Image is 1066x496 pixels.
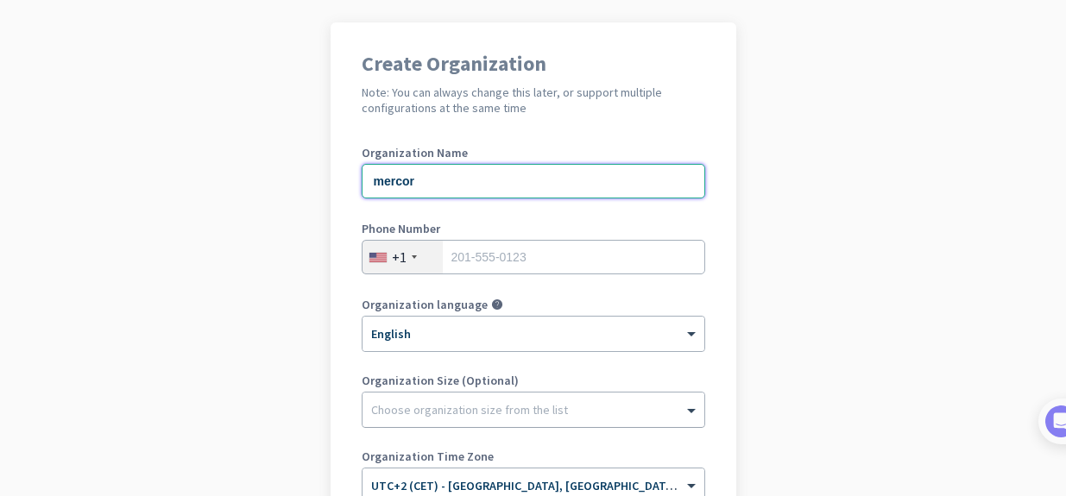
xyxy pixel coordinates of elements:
input: 201-555-0123 [362,240,705,274]
h1: Create Organization [362,53,705,74]
h2: Note: You can always change this later, or support multiple configurations at the same time [362,85,705,116]
label: Organization Time Zone [362,450,705,462]
i: help [491,298,503,311]
div: +1 [392,248,407,266]
label: Organization language [362,298,488,311]
input: What is the name of your organization? [362,164,705,198]
label: Phone Number [362,223,705,235]
label: Organization Name [362,147,705,159]
label: Organization Size (Optional) [362,374,705,386]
